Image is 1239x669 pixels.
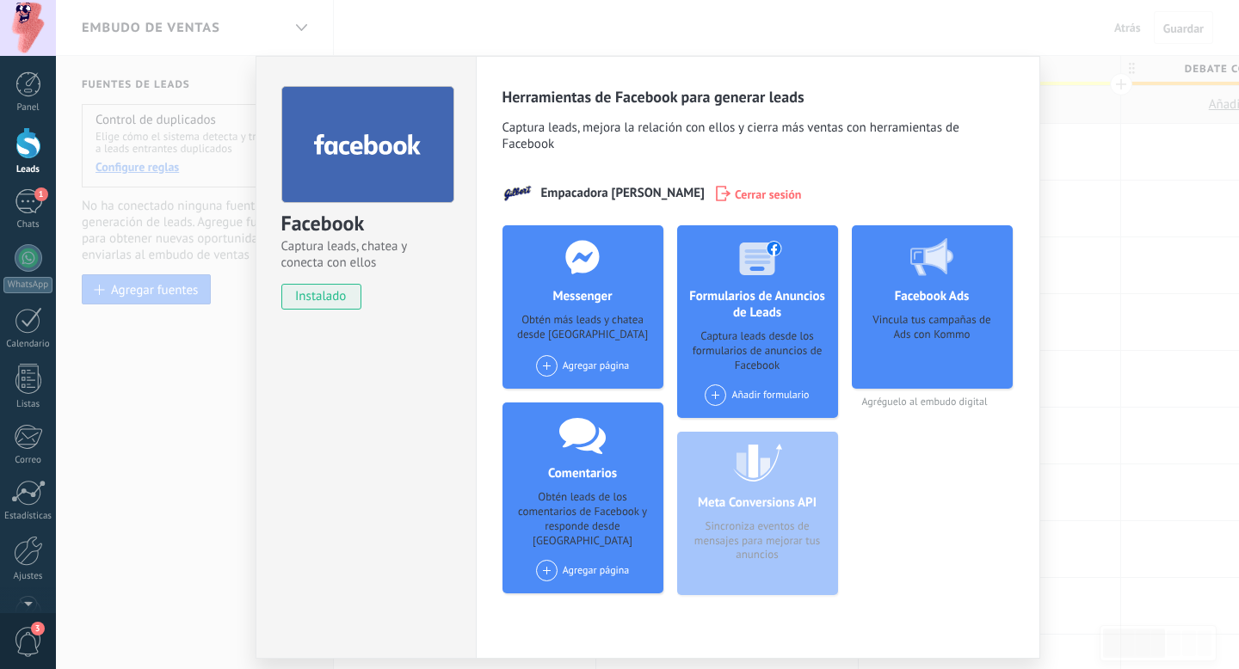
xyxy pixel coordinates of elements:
[541,185,705,201] span: Empacadora [PERSON_NAME]
[544,465,621,482] h4: Comentarios
[3,455,53,466] div: Correo
[282,284,361,310] span: instalado
[516,490,650,549] div: Obtén leads de los comentarios de Facebook y responde desde [GEOGRAPHIC_DATA]
[3,339,53,350] div: Calendario
[536,560,630,581] div: Agregar página
[3,164,53,175] div: Leads
[3,219,53,230] div: Chats
[502,120,1014,157] span: Captura leads, mejora la relación con ellos y cierra más ventas con herramientas de Facebook
[536,355,630,377] div: Agregar página
[891,288,974,304] h4: Facebook Ads
[281,238,451,271] span: Captura leads, chatea y conecta con ellos
[3,399,53,410] div: Listas
[34,187,48,201] span: 1
[548,288,616,304] h4: Messenger
[3,102,53,114] div: Panel
[866,313,999,377] div: Vincula tus campañas de Ads con Kommo
[3,571,53,582] div: Ajustes
[281,210,451,238] div: Facebook
[735,185,802,202] span: Cerrar sesión
[705,384,809,406] div: Añadir formulario
[502,87,1014,107] h3: Herramientas de Facebook para generar leads
[852,396,1013,408] span: Agréguelo al embudo digital
[3,277,52,293] div: WhatsApp
[3,511,53,522] div: Estadísticas
[677,288,838,321] h4: Formularios de Anuncios de Leads
[31,622,45,635] span: 3
[516,313,650,344] div: Obtén más leads y chatea desde [GEOGRAPHIC_DATA]
[691,329,824,373] div: Captura leads desde los formularios de anuncios de Facebook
